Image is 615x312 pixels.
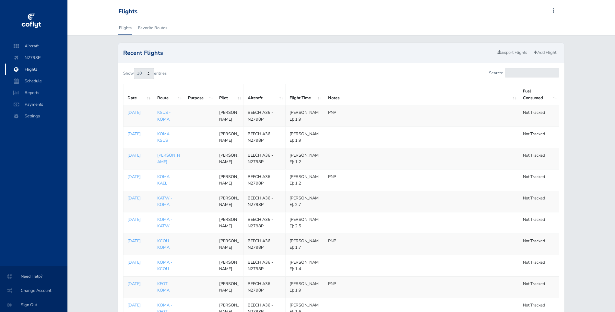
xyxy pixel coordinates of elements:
td: BEECH A36 - N2798P [244,127,286,148]
td: [PERSON_NAME] [215,255,244,276]
span: Settings [12,110,61,122]
a: [DATE] [127,302,149,308]
td: [PERSON_NAME] [215,191,244,212]
td: [PERSON_NAME] [215,276,244,298]
td: [PERSON_NAME] [215,148,244,169]
td: Not Tracked [519,148,559,169]
label: Show entries [123,68,167,79]
td: PNP [324,234,519,255]
a: [DATE] [127,216,149,223]
a: KCOU - KOMA [157,238,171,250]
td: Not Tracked [519,191,559,212]
td: [PERSON_NAME]: 2.7 [286,191,324,212]
a: Favorite Routes [137,21,168,35]
td: PNP [324,105,519,127]
td: [PERSON_NAME] [215,169,244,191]
span: Change Account [8,285,60,296]
td: [PERSON_NAME]: 1.9 [286,105,324,127]
a: [DATE] [127,238,149,244]
span: Schedule [12,75,61,87]
th: Notes: activate to sort column ascending [324,84,519,105]
th: Pilot: activate to sort column ascending [215,84,244,105]
td: BEECH A36 - N2798P [244,169,286,191]
span: Reports [12,87,61,99]
a: [DATE] [127,281,149,287]
a: KATW - KOMA [157,195,172,208]
td: Not Tracked [519,127,559,148]
label: Search: [489,68,559,78]
td: BEECH A36 - N2798P [244,212,286,234]
div: Flights [118,8,137,15]
td: BEECH A36 - N2798P [244,191,286,212]
a: Flights [118,21,132,35]
th: Flight Time: activate to sort column ascending [286,84,324,105]
th: Date: activate to sort column ascending [123,84,153,105]
a: KOMA - KSUS [157,131,172,143]
a: [PERSON_NAME] [157,152,180,165]
select: Showentries [134,68,154,79]
th: Purpose: activate to sort column ascending [184,84,215,105]
td: BEECH A36 - N2798P [244,234,286,255]
span: Sign Out [8,299,60,311]
td: BEECH A36 - N2798P [244,276,286,298]
img: coflyt logo [20,11,42,31]
a: [DATE] [127,109,149,116]
td: [PERSON_NAME] [215,105,244,127]
input: Search: [505,68,559,78]
td: Not Tracked [519,234,559,255]
td: [PERSON_NAME]: 2.5 [286,212,324,234]
td: BEECH A36 - N2798P [244,105,286,127]
td: [PERSON_NAME]: 1.9 [286,276,324,298]
td: [PERSON_NAME]: 1.2 [286,169,324,191]
td: PNP [324,169,519,191]
a: Export Flights [495,48,530,57]
th: Fuel Consumed: activate to sort column ascending [519,84,559,105]
span: Flights [12,64,61,75]
span: Payments [12,99,61,110]
td: Not Tracked [519,212,559,234]
a: KOMA - KATW [157,217,172,229]
td: Not Tracked [519,105,559,127]
a: [DATE] [127,131,149,137]
td: BEECH A36 - N2798P [244,255,286,276]
a: [DATE] [127,152,149,159]
td: PNP [324,276,519,298]
td: Not Tracked [519,276,559,298]
a: [DATE] [127,195,149,201]
td: Not Tracked [519,255,559,276]
a: KEGT - KOMA [157,281,170,293]
th: Aircraft: activate to sort column ascending [244,84,286,105]
td: [PERSON_NAME]: 1.2 [286,148,324,169]
td: [PERSON_NAME]: 1.7 [286,234,324,255]
a: KSUS - KOMA [157,110,171,122]
a: KOMA - KAEL [157,174,172,186]
th: Route: activate to sort column ascending [153,84,184,105]
td: [PERSON_NAME] [215,234,244,255]
td: BEECH A36 - N2798P [244,148,286,169]
td: [PERSON_NAME]: 1.9 [286,127,324,148]
td: [PERSON_NAME]: 1.4 [286,255,324,276]
td: [PERSON_NAME] [215,127,244,148]
td: Not Tracked [519,169,559,191]
span: Need Help? [8,270,60,282]
span: N2798P [12,52,61,64]
h2: Recent Flights [123,50,495,56]
td: [PERSON_NAME] [215,212,244,234]
a: Add Flight [531,48,559,57]
a: KOMA - KCOU [157,259,172,272]
a: [DATE] [127,174,149,180]
span: Aircraft [12,40,61,52]
a: [DATE] [127,259,149,266]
